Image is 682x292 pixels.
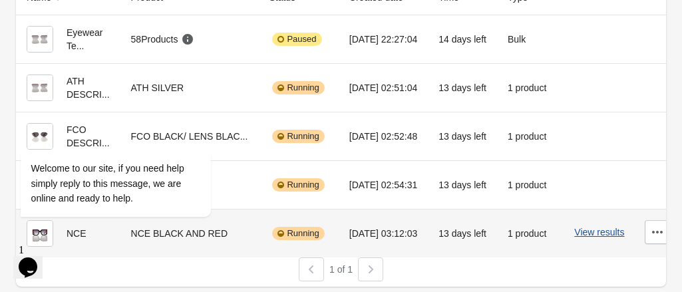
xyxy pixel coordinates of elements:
div: NCE [27,220,110,247]
div: [DATE] 02:54:31 [349,172,417,198]
div: 1 product [508,172,546,198]
div: [DATE] 03:12:03 [349,220,417,247]
div: 13 days left [438,172,486,198]
span: 1 of 1 [329,264,353,275]
span: Welcome to our site, if you need help simply reply to this message, we are online and ready to help. [18,133,171,174]
button: View results [574,227,624,237]
iframe: chat widget [13,239,56,279]
div: Running [272,81,324,94]
div: Paused [272,33,321,46]
div: Running [272,178,324,192]
div: [DATE] 02:51:04 [349,74,417,101]
div: NCE BLACK AND RED [131,220,248,247]
div: 1 product [508,220,546,247]
div: Eyewear Te... [27,26,110,53]
div: 13 days left [438,220,486,247]
div: 13 days left [438,74,486,101]
div: 1 product [508,74,546,101]
div: 14 days left [438,26,486,53]
div: Bulk [508,26,546,53]
iframe: chat widget [13,30,253,232]
div: [DATE] 02:52:48 [349,123,417,150]
div: 13 days left [438,123,486,150]
div: [DATE] 22:27:04 [349,26,417,53]
div: 1 product [508,123,546,150]
div: Running [272,227,324,240]
div: Running [272,130,324,143]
